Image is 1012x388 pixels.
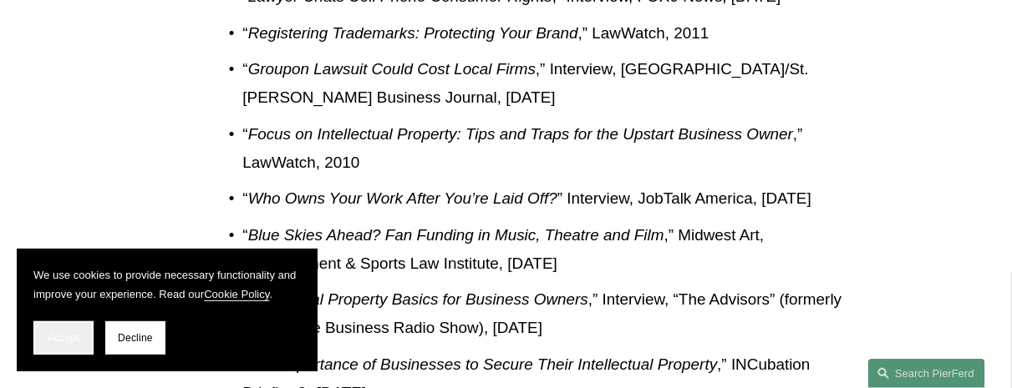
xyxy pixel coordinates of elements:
[248,355,718,373] em: The Importance of Businesses to Secure Their Intellectual Property
[242,285,862,342] p: “ ,” Interview, “The Advisors” (formerly Next Stage Business Radio Show), [DATE]
[118,332,153,344] span: Decline
[242,221,862,278] p: “ ,” Midwest Art, Entertainment & Sports Law Institute, [DATE]
[242,120,862,177] p: “ ,” LawWatch, 2010
[248,226,664,244] em: Blue Skies Ahead? Fan Funding in Music, Theatre and Film
[248,189,557,207] em: Who Owns Your Work After You’re Laid Off?
[248,125,794,143] em: Focus on Intellectual Property: Tips and Traps for the Upstart Business Owner
[868,359,985,388] a: Search this site
[33,265,301,305] p: We use cookies to provide necessary functionality and improve your experience. Read our .
[242,19,862,48] p: “ ,” LawWatch, 2011
[48,332,79,344] span: Accept
[17,249,318,371] section: Cookie banner
[248,290,588,308] em: Intellectual Property Basics for Business Owners
[242,55,862,112] p: “ ,” Interview, [GEOGRAPHIC_DATA]/St. [PERSON_NAME] Business Journal, [DATE]
[33,321,94,355] button: Accept
[204,288,269,300] a: Cookie Policy
[242,184,862,213] p: “ ” Interview, JobTalk America, [DATE]
[105,321,165,355] button: Decline
[248,24,578,42] em: Registering Trademarks: Protecting Your Brand
[248,60,536,78] em: Groupon Lawsuit Could Cost Local Firms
